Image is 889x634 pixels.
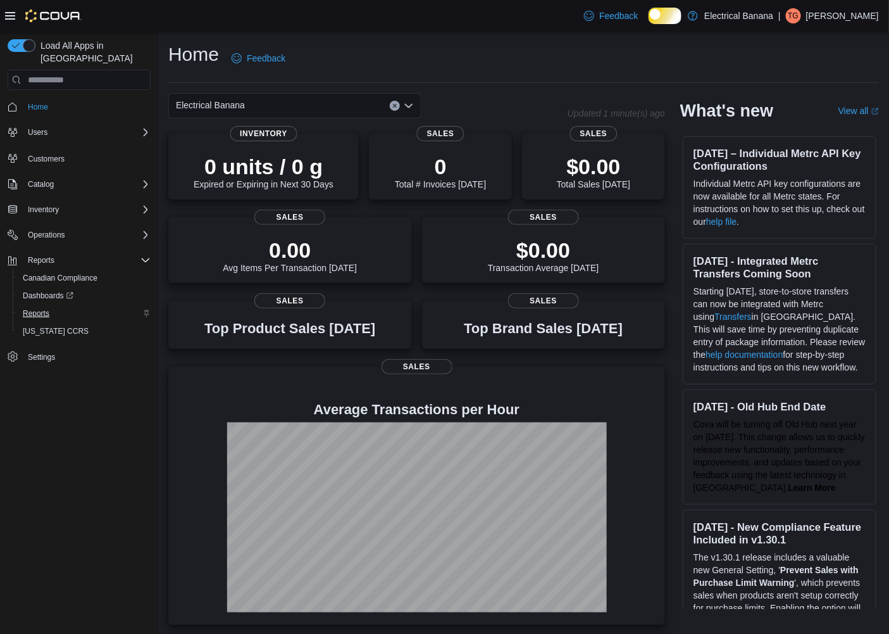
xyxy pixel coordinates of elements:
button: Catalog [23,177,59,192]
div: Ted Gzebb [786,8,801,23]
div: Transaction Average [DATE] [488,238,599,273]
span: Canadian Compliance [18,270,151,286]
span: Operations [28,230,65,240]
span: Catalog [23,177,151,192]
p: Individual Metrc API key configurations are now available for all Metrc states. For instructions ... [693,177,866,228]
button: Reports [13,305,156,322]
a: View allExternal link [838,106,879,116]
a: Dashboards [18,288,78,303]
button: Users [23,125,53,140]
span: Dashboards [18,288,151,303]
span: Dashboards [23,291,73,301]
h3: Top Brand Sales [DATE] [464,321,623,336]
button: Reports [23,253,59,268]
a: Learn More [788,483,836,493]
a: Settings [23,350,60,365]
button: Users [3,124,156,141]
span: Sales [508,293,579,308]
span: Users [23,125,151,140]
div: Avg Items Per Transaction [DATE] [223,238,357,273]
a: [US_STATE] CCRS [18,324,94,339]
span: Operations [23,227,151,243]
h3: [DATE] - Integrated Metrc Transfers Coming Soon [693,255,866,280]
span: Customers [23,150,151,166]
h3: [DATE] - New Compliance Feature Included in v1.30.1 [693,521,866,546]
span: Sales [254,210,325,225]
span: Settings [28,352,55,362]
span: [US_STATE] CCRS [23,326,89,336]
button: Inventory [3,201,156,219]
button: Open list of options [404,101,414,111]
span: Inventory [230,126,297,141]
button: Catalog [3,175,156,193]
span: Sales [417,126,464,141]
div: Total Sales [DATE] [557,154,630,189]
p: Updated 1 minute(s) ago [568,108,665,118]
span: Inventory [28,205,59,215]
span: Sales [570,126,618,141]
button: Home [3,98,156,116]
svg: External link [871,108,879,115]
p: $0.00 [488,238,599,263]
input: Dark Mode [649,8,682,24]
nav: Complex example [8,92,151,399]
button: Canadian Compliance [13,269,156,287]
button: Settings [3,348,156,366]
span: Home [23,99,151,115]
p: Electrical Banana [704,8,773,23]
p: $0.00 [557,154,630,179]
p: Starting [DATE], store-to-store transfers can now be integrated with Metrc using in [GEOGRAPHIC_D... [693,285,866,374]
span: Sales [254,293,325,308]
span: Feedback [599,10,638,22]
h4: Average Transactions per Hour [178,402,655,417]
span: Reports [23,253,151,268]
p: 0.00 [223,238,357,263]
h3: Top Product Sales [DATE] [204,321,375,336]
a: Home [23,99,53,115]
img: Cova [25,10,82,22]
button: Clear input [390,101,400,111]
span: Reports [18,306,151,321]
span: Load All Apps in [GEOGRAPHIC_DATA] [35,39,151,65]
p: 0 [395,154,486,179]
button: Operations [23,227,70,243]
a: Reports [18,306,54,321]
span: Washington CCRS [18,324,151,339]
button: Reports [3,251,156,269]
a: Feedback [227,46,290,71]
h3: [DATE] - Old Hub End Date [693,400,866,413]
a: Feedback [579,3,643,29]
span: Customers [28,154,65,164]
a: help file [706,217,737,227]
span: Inventory [23,202,151,217]
span: Reports [28,255,54,265]
a: Canadian Compliance [18,270,103,286]
span: Settings [23,349,151,365]
span: Electrical Banana [176,98,245,113]
h1: Home [168,42,219,67]
button: [US_STATE] CCRS [13,322,156,340]
span: Feedback [247,52,285,65]
span: Sales [382,359,452,374]
a: help documentation [706,350,783,360]
p: | [778,8,781,23]
h3: [DATE] – Individual Metrc API Key Configurations [693,147,866,172]
div: Expired or Expiring in Next 30 Days [194,154,333,189]
span: Canadian Compliance [23,273,97,283]
span: TG [788,8,799,23]
button: Inventory [23,202,64,217]
span: Cova will be turning off Old Hub next year on [DATE]. This change allows us to quickly release ne... [693,419,865,493]
span: Catalog [28,179,54,189]
span: Reports [23,308,49,319]
span: Home [28,102,48,112]
div: Total # Invoices [DATE] [395,154,486,189]
p: [PERSON_NAME] [806,8,879,23]
button: Operations [3,226,156,244]
button: Customers [3,149,156,167]
a: Dashboards [13,287,156,305]
h2: What's new [680,101,773,121]
a: Customers [23,151,70,167]
span: Users [28,127,47,137]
